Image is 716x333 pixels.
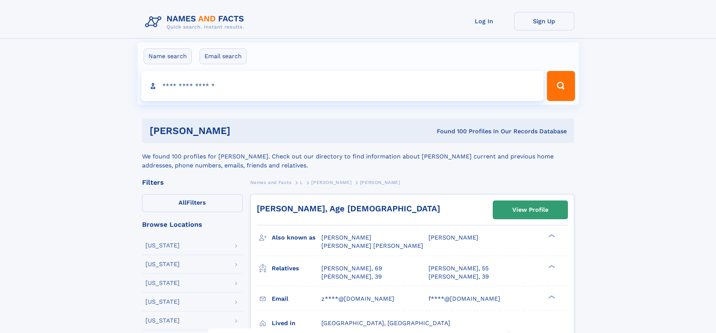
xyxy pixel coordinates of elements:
[321,273,382,281] a: [PERSON_NAME], 39
[321,234,371,241] span: [PERSON_NAME]
[272,317,321,330] h3: Lived in
[546,294,556,299] div: ❯
[144,48,192,64] label: Name search
[360,180,400,185] span: [PERSON_NAME]
[321,242,423,249] span: [PERSON_NAME] [PERSON_NAME]
[145,261,180,267] div: [US_STATE]
[141,71,544,101] input: search input
[142,221,243,228] div: Browse Locations
[321,319,450,327] span: [GEOGRAPHIC_DATA], [GEOGRAPHIC_DATA]
[300,180,303,185] span: L
[272,231,321,244] h3: Also known as
[200,48,247,64] label: Email search
[546,234,556,238] div: ❯
[321,264,382,273] a: [PERSON_NAME], 69
[145,318,180,324] div: [US_STATE]
[546,264,556,269] div: ❯
[142,179,243,186] div: Filters
[493,201,568,219] a: View Profile
[179,199,186,206] span: All
[142,12,250,32] img: Logo Names and Facts
[311,178,351,187] a: [PERSON_NAME]
[428,234,478,241] span: [PERSON_NAME]
[547,71,575,101] button: Search Button
[142,143,574,170] div: We found 100 profiles for [PERSON_NAME]. Check out our directory to find information about [PERSO...
[150,126,334,136] h1: [PERSON_NAME]
[145,299,180,305] div: [US_STATE]
[300,178,303,187] a: L
[145,280,180,286] div: [US_STATE]
[142,194,243,212] label: Filters
[250,178,292,187] a: Names and Facts
[311,180,351,185] span: [PERSON_NAME]
[333,127,567,136] div: Found 100 Profiles In Our Records Database
[428,273,489,281] a: [PERSON_NAME], 39
[272,292,321,305] h3: Email
[257,204,440,213] a: [PERSON_NAME], Age [DEMOGRAPHIC_DATA]
[514,12,574,30] a: Sign Up
[145,243,180,249] div: [US_STATE]
[428,264,489,273] a: [PERSON_NAME], 55
[272,262,321,275] h3: Relatives
[454,12,514,30] a: Log In
[512,201,548,218] div: View Profile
